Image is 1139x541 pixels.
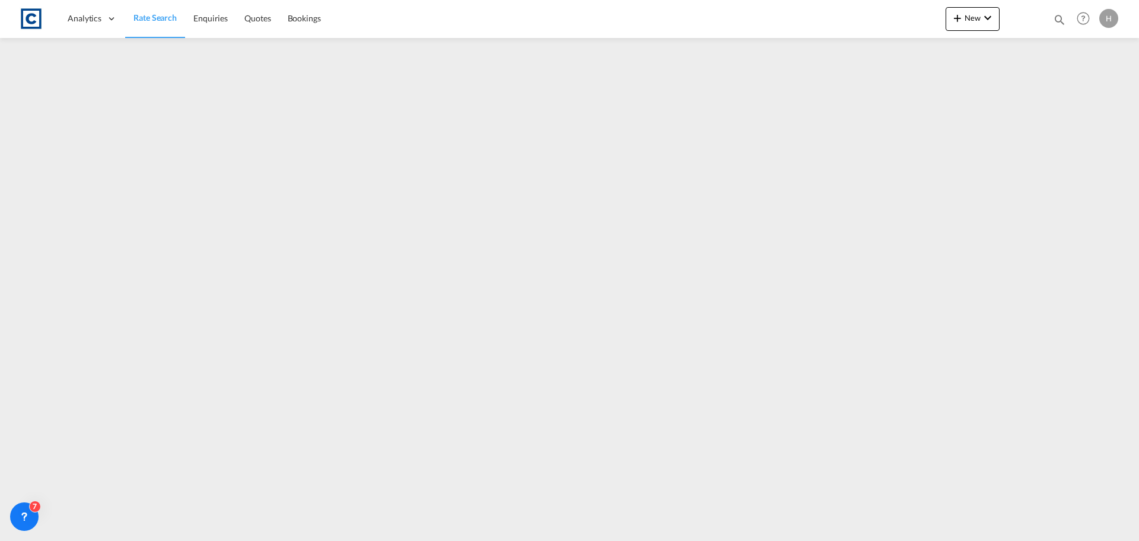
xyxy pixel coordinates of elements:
[950,11,965,25] md-icon: icon-plus 400-fg
[981,11,995,25] md-icon: icon-chevron-down
[193,13,228,23] span: Enquiries
[68,12,101,24] span: Analytics
[1099,9,1118,28] div: H
[1073,8,1099,30] div: Help
[946,7,1000,31] button: icon-plus 400-fgNewicon-chevron-down
[950,13,995,23] span: New
[1053,13,1066,31] div: icon-magnify
[244,13,271,23] span: Quotes
[18,5,44,32] img: 1fdb9190129311efbfaf67cbb4249bed.jpeg
[288,13,321,23] span: Bookings
[1053,13,1066,26] md-icon: icon-magnify
[133,12,177,23] span: Rate Search
[1073,8,1093,29] span: Help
